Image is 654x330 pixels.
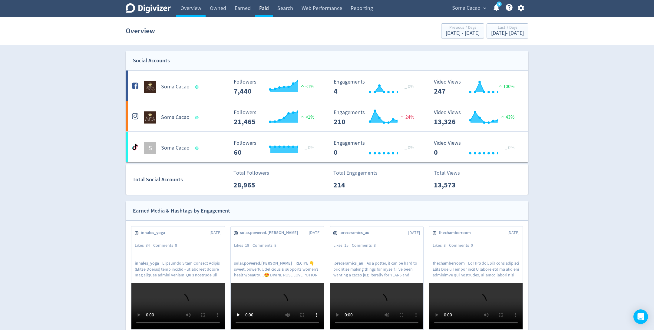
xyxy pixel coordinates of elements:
[305,145,314,151] span: _ 0%
[405,84,414,90] span: _ 0%
[339,230,373,236] span: loreceramics_au
[446,31,480,36] div: [DATE] - [DATE]
[309,230,321,236] span: [DATE]
[333,260,367,266] span: loreceramics_au
[491,25,524,31] div: Last 7 Days
[175,243,177,248] span: 8
[161,114,190,121] h5: Soma Cacao
[153,243,180,249] div: Comments
[331,79,421,95] svg: Engagements 4
[234,260,296,266] span: solar.powered.[PERSON_NAME]
[331,140,421,156] svg: Engagements 0
[433,243,449,249] div: Likes
[245,243,249,248] span: 18
[133,175,229,184] div: Total Social Accounts
[433,260,519,277] p: Lor IPS dol, Si’a cons adipisci Elits Doeiu Tempor inci! U labore etd ma aliq eni adminimve qui n...
[434,169,469,177] p: Total Views
[452,3,481,13] span: Soma Cacao
[439,230,474,236] span: thechamberroom
[141,230,168,236] span: inhales_yoga
[433,260,468,266] span: thechamberroom
[135,260,221,277] p: L ipsumdo Sitam Consect Adipis (Elitse Doeius) temp incidid - utlaboreet dolore mag aliquae admin...
[497,2,502,7] a: 5
[126,101,528,131] a: Soma Cacao undefinedSoma Cacao Followers --- Followers 21,465 <1% Engagements 210 Engagements 210...
[405,145,414,151] span: _ 0%
[195,85,200,89] span: Data last synced: 28 Aug 2025, 3:01am (AEST)
[431,140,522,156] svg: Video Views 0
[487,23,528,38] button: Last 7 Days[DATE]- [DATE]
[233,180,268,190] p: 28,965
[253,243,280,249] div: Comments
[431,79,522,95] svg: Video Views 247
[146,243,150,248] span: 34
[126,71,528,101] a: Soma Cacao undefinedSoma Cacao Followers --- Followers 7,440 <1% Engagements 4 Engagements 4 _ 0%...
[161,144,190,152] h5: Soma Cacao
[500,114,514,120] span: 43%
[374,243,376,248] span: 8
[491,31,524,36] div: [DATE] - [DATE]
[299,114,306,119] img: positive-performance.svg
[144,81,156,93] img: Soma Cacao undefined
[633,309,648,324] div: Open Intercom Messenger
[133,206,230,215] div: Earned Media & Hashtags by Engagement
[497,84,514,90] span: 100%
[161,83,190,91] h5: Soma Cacao
[231,110,322,126] svg: Followers ---
[344,243,348,248] span: 15
[274,243,276,248] span: 8
[144,142,156,154] div: S
[498,2,500,6] text: 5
[333,243,352,249] div: Likes
[352,243,379,249] div: Comments
[299,114,314,120] span: <1%
[333,260,420,277] p: As a potter, it can be hard to prioritise making things for myself. I've been wanting a cacao jug...
[441,23,484,38] button: Previous 7 Days[DATE] - [DATE]
[133,56,170,65] div: Social Accounts
[333,180,368,190] p: 214
[234,243,253,249] div: Likes
[126,132,528,162] a: SSoma Cacao Followers --- _ 0% Followers 60 Engagements 0 Engagements 0 _ 0% Video Views 0 Video ...
[195,116,200,119] span: Data last synced: 28 Aug 2025, 3:01am (AEST)
[449,243,476,249] div: Comments
[135,260,162,266] span: inhales_yoga
[233,169,269,177] p: Total Followers
[210,230,221,236] span: [DATE]
[195,147,200,150] span: Data last synced: 28 Aug 2025, 5:01am (AEST)
[399,114,414,120] span: 24%
[135,243,153,249] div: Likes
[231,79,322,95] svg: Followers ---
[299,84,306,88] img: positive-performance.svg
[507,230,519,236] span: [DATE]
[144,111,156,124] img: Soma Cacao undefined
[333,169,378,177] p: Total Engagements
[331,110,421,126] svg: Engagements 210
[299,84,314,90] span: <1%
[446,25,480,31] div: Previous 7 Days
[240,230,302,236] span: solar.powered.[PERSON_NAME]
[431,110,522,126] svg: Video Views 13,326
[408,230,420,236] span: [DATE]
[444,243,446,248] span: 8
[234,260,321,277] p: RECIPE 👇 sweet, powerful, delicious & supports women’s health/beauty…😍 DIVINE ROSE LOVE POTION RE...
[471,243,473,248] span: 0
[231,140,322,156] svg: Followers ---
[500,114,506,119] img: positive-performance.svg
[399,114,405,119] img: negative-performance.svg
[497,84,503,88] img: positive-performance.svg
[450,3,488,13] button: Soma Cacao
[482,5,487,11] span: expand_more
[434,180,469,190] p: 13,573
[505,145,514,151] span: _ 0%
[126,21,155,41] h1: Overview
